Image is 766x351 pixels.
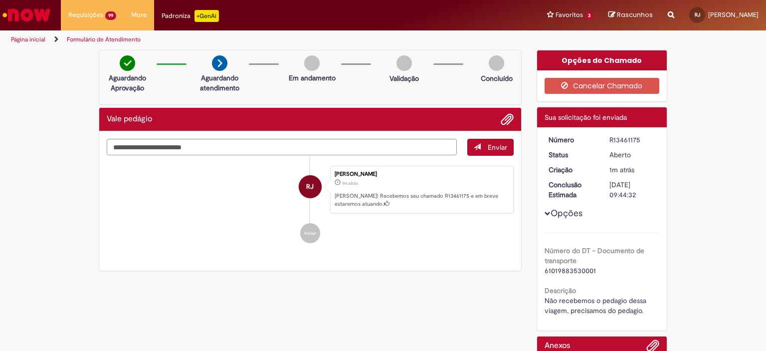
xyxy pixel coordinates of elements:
div: R13461175 [609,135,656,145]
dt: Status [541,150,602,160]
span: 1m atrás [342,180,358,186]
span: Favoritos [556,10,583,20]
li: Renato Junior [107,166,514,214]
h2: Vale pedágio Histórico de tíquete [107,115,152,124]
ul: Trilhas de página [7,30,503,49]
img: arrow-next.png [212,55,227,71]
p: +GenAi [194,10,219,22]
a: Formulário de Atendimento [67,35,141,43]
a: Página inicial [11,35,45,43]
span: RJ [306,175,314,199]
span: Rascunhos [617,10,653,19]
span: Enviar [488,143,507,152]
span: RJ [695,11,700,18]
b: Número do DT - Documento de transporte [545,246,644,265]
div: Aberto [609,150,656,160]
p: Concluído [481,73,513,83]
span: Sua solicitação foi enviada [545,113,627,122]
div: Padroniza [162,10,219,22]
ul: Histórico de tíquete [107,156,514,254]
time: 29/08/2025 09:44:28 [342,180,358,186]
span: Requisições [68,10,103,20]
div: [PERSON_NAME] [335,171,508,177]
img: check-circle-green.png [120,55,135,71]
img: img-circle-grey.png [396,55,412,71]
textarea: Digite sua mensagem aqui... [107,139,457,156]
dt: Criação [541,165,602,175]
p: Em andamento [289,73,336,83]
a: Rascunhos [608,10,653,20]
button: Adicionar anexos [501,113,514,126]
h2: Anexos [545,342,570,351]
span: 1m atrás [609,165,634,174]
div: Renato Junior [299,175,322,198]
b: Descrição [545,286,576,295]
button: Cancelar Chamado [545,78,660,94]
span: Não recebemos o pedagio dessa viagem, precisamos do pedagio. [545,296,648,315]
span: 3 [585,11,593,20]
img: img-circle-grey.png [304,55,320,71]
p: Aguardando atendimento [195,73,244,93]
span: [PERSON_NAME] [708,10,759,19]
div: 29/08/2025 09:44:28 [609,165,656,175]
div: Opções do Chamado [537,50,667,70]
div: [DATE] 09:44:32 [609,180,656,200]
p: Validação [389,73,419,83]
span: 99 [105,11,116,20]
dt: Conclusão Estimada [541,180,602,200]
button: Enviar [467,139,514,156]
span: 61019883530001 [545,266,596,275]
time: 29/08/2025 09:44:28 [609,165,634,174]
img: img-circle-grey.png [489,55,504,71]
p: [PERSON_NAME]! Recebemos seu chamado R13461175 e em breve estaremos atuando. [335,192,508,208]
p: Aguardando Aprovação [103,73,152,93]
img: ServiceNow [1,5,52,25]
dt: Número [541,135,602,145]
span: More [131,10,147,20]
